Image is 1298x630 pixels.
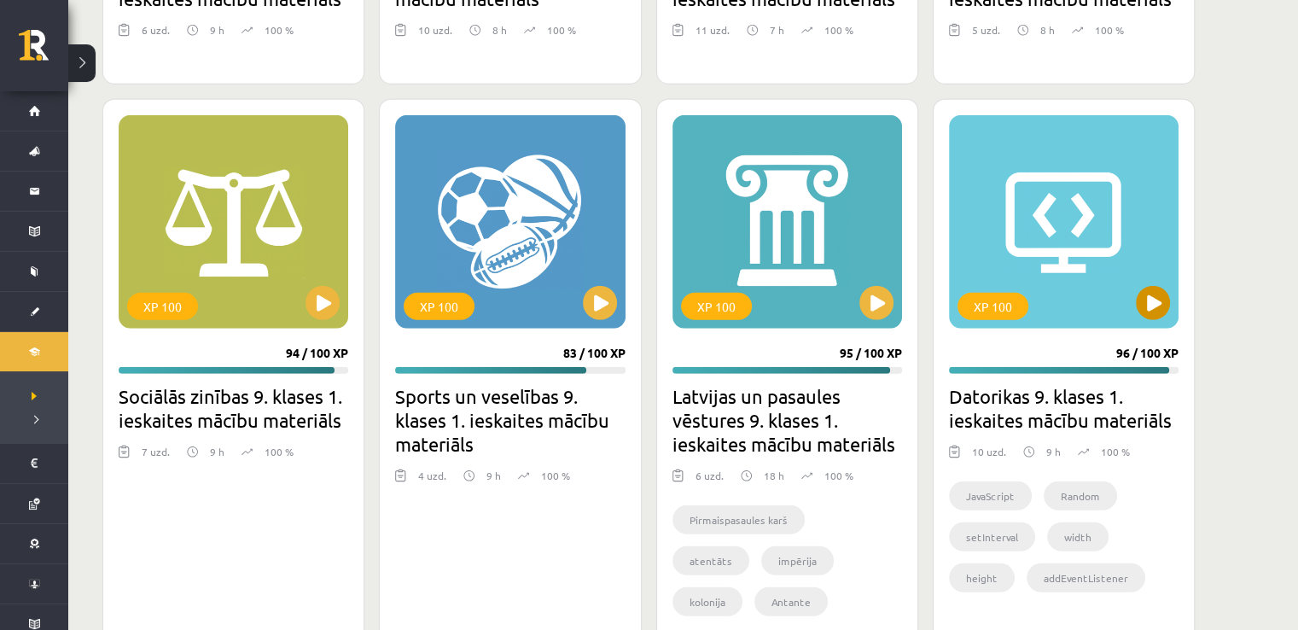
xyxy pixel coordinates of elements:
div: 4 uzd. [418,468,446,493]
p: 100 % [265,22,294,38]
p: 9 h [210,22,224,38]
h2: Sociālās zinības 9. klases 1. ieskaites mācību materiāls [119,384,348,432]
li: Antante [754,587,828,616]
div: 10 uzd. [972,444,1006,470]
p: 100 % [1095,22,1124,38]
div: 11 uzd. [696,22,730,48]
div: 7 uzd. [142,444,170,470]
li: kolonija [672,587,742,616]
li: addEventListener [1027,563,1145,592]
p: 7 h [770,22,784,38]
h2: Sports un veselības 9. klases 1. ieskaites mācību materiāls [395,384,625,456]
a: Rīgas 1. Tālmācības vidusskola [19,30,68,73]
li: atentāts [672,546,749,575]
li: Pirmaispasaules karš [672,505,805,534]
li: JavaScript [949,481,1032,510]
p: 100 % [541,468,570,483]
li: setInterval [949,522,1035,551]
li: height [949,563,1015,592]
p: 8 h [492,22,507,38]
div: XP 100 [957,293,1028,320]
p: 9 h [486,468,501,483]
li: impērija [761,546,834,575]
p: 100 % [1101,444,1130,459]
p: 8 h [1040,22,1055,38]
p: 9 h [210,444,224,459]
div: 10 uzd. [418,22,452,48]
div: 6 uzd. [696,468,724,493]
p: 100 % [265,444,294,459]
p: 100 % [824,468,853,483]
div: 5 uzd. [972,22,1000,48]
li: width [1047,522,1109,551]
div: XP 100 [404,293,474,320]
p: 18 h [764,468,784,483]
li: Random [1044,481,1117,510]
div: 6 uzd. [142,22,170,48]
div: XP 100 [127,293,198,320]
p: 100 % [824,22,853,38]
h2: Latvijas un pasaules vēstures 9. klases 1. ieskaites mācību materiāls [672,384,902,456]
p: 100 % [547,22,576,38]
div: XP 100 [681,293,752,320]
h2: Datorikas 9. klases 1. ieskaites mācību materiāls [949,384,1179,432]
p: 9 h [1046,444,1061,459]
